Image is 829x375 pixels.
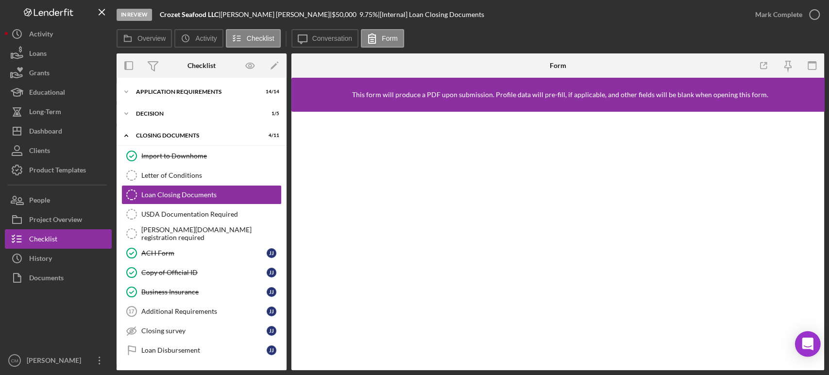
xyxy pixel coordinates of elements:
div: 9.75 % [359,11,378,18]
div: Mark Complete [755,5,802,24]
div: J J [267,268,276,277]
div: Closing Documents [136,133,255,138]
div: Application Requirements [136,89,255,95]
div: This form will produce a PDF upon submission. Profile data will pre-fill, if applicable, and othe... [352,91,768,99]
label: Conversation [312,34,353,42]
div: Documents [29,268,64,290]
button: Conversation [291,29,359,48]
label: Checklist [247,34,274,42]
div: ACH Form [141,249,267,257]
a: Letter of Conditions [121,166,282,185]
a: 17Additional RequirementsJJ [121,302,282,321]
div: Loan Closing Documents [141,191,281,199]
iframe: Lenderfit form [301,121,815,360]
a: USDA Documentation Required [121,205,282,224]
div: Business Insurance [141,288,267,296]
div: Checklist [29,229,57,251]
div: J J [267,248,276,258]
b: Crozet Seafood LLC [160,10,219,18]
div: Decision [136,111,255,117]
div: 1 / 5 [262,111,279,117]
button: Checklist [5,229,112,249]
div: Additional Requirements [141,307,267,315]
a: [PERSON_NAME][DOMAIN_NAME] registration required [121,224,282,243]
div: J J [267,287,276,297]
div: Loan Disbursement [141,346,267,354]
span: $50,000 [332,10,356,18]
div: Import to Downhome [141,152,281,160]
a: Business InsuranceJJ [121,282,282,302]
div: [PERSON_NAME][DOMAIN_NAME] registration required [141,226,281,241]
button: Documents [5,268,112,288]
button: Overview [117,29,172,48]
div: [PERSON_NAME] [PERSON_NAME] | [220,11,332,18]
a: Closing surveyJJ [121,321,282,341]
a: Loan DisbursementJJ [121,341,282,360]
label: Overview [137,34,166,42]
button: Mark Complete [745,5,824,24]
div: Checklist [187,62,216,69]
tspan: 17 [128,308,134,314]
div: 4 / 11 [262,133,279,138]
div: [PERSON_NAME] [24,351,87,373]
button: Form [361,29,404,48]
label: Activity [195,34,217,42]
a: Copy of Official IDJJ [121,263,282,282]
button: History [5,249,112,268]
button: CM[PERSON_NAME] [5,351,112,370]
div: J J [267,307,276,316]
a: Import to Downhome [121,146,282,166]
div: Copy of Official ID [141,269,267,276]
div: | [Internal] Loan Closing Documents [378,11,484,18]
div: Letter of Conditions [141,171,281,179]
div: Open Intercom Messenger [795,331,821,357]
div: | [160,11,220,18]
div: History [29,249,52,271]
text: CM [11,358,18,363]
button: Checklist [226,29,281,48]
a: ACH FormJJ [121,243,282,263]
div: J J [267,326,276,336]
label: Form [382,34,398,42]
div: In Review [117,9,152,21]
div: 14 / 14 [262,89,279,95]
div: Form [550,62,566,69]
div: USDA Documentation Required [141,210,281,218]
div: Closing survey [141,327,267,335]
a: Loan Closing Documents [121,185,282,205]
div: J J [267,345,276,355]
